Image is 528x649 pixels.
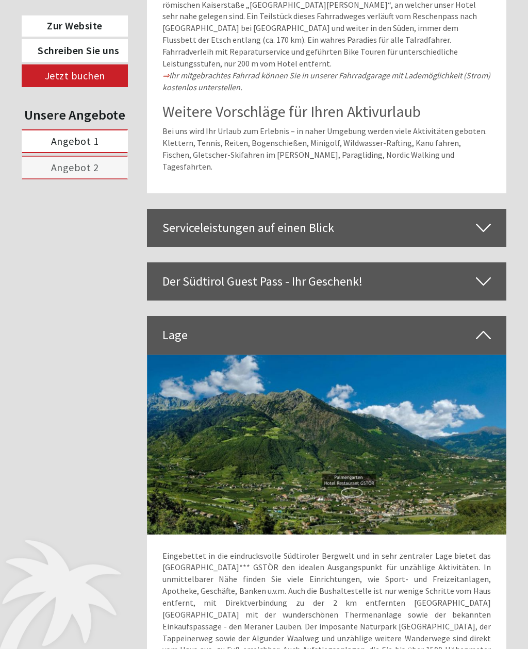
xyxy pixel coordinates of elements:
a: Schreiben Sie uns [22,39,128,62]
span: Angebot 2 [51,161,99,174]
div: Lage [147,316,507,354]
div: Unsere Angebote [22,105,128,124]
em: Ihr mitgebrachtes Fahrrad können Sie in unserer Fahrradgarage mit Lademöglichkeit (Strom) kostenl... [162,70,490,92]
button: Senden [262,267,329,290]
div: PALMENGARTEN Hotel GSTÖR [15,30,159,38]
p: Bei uns wird Ihr Urlaub zum Erlebnis – in naher Umgebung werden viele Aktivitäten geboten. Klette... [162,125,491,172]
a: Zur Website [22,15,128,37]
a: Jetzt buchen [22,64,128,87]
div: Der Südtirol Guest Pass - Ihr Geschenk! [147,262,507,301]
div: [DATE] [146,8,183,25]
small: 20:13 [15,50,159,57]
div: Guten Tag, wie können wir Ihnen helfen? [8,28,164,59]
span: ⇒ [162,70,169,80]
span: Angebot 1 [51,135,99,147]
h2: Weitere Vorschläge für Ihren Aktivurlaub [162,103,491,120]
div: Serviceleistungen auf einen Blick [147,209,507,247]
